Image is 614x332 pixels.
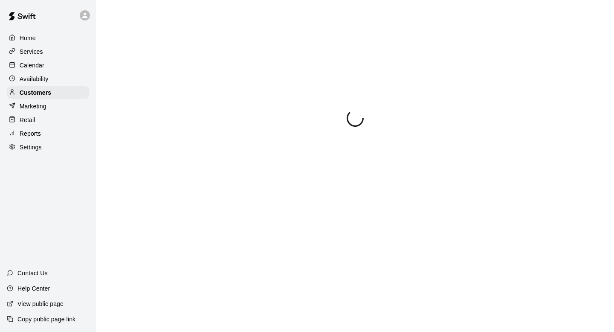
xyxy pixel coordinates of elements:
[17,269,48,277] p: Contact Us
[20,34,36,42] p: Home
[20,129,41,138] p: Reports
[20,61,44,70] p: Calendar
[20,75,49,83] p: Availability
[7,141,89,154] a: Settings
[20,102,46,111] p: Marketing
[7,73,89,85] a: Availability
[7,100,89,113] a: Marketing
[17,284,50,293] p: Help Center
[17,315,75,323] p: Copy public page link
[20,116,35,124] p: Retail
[7,86,89,99] a: Customers
[7,45,89,58] a: Services
[17,300,64,308] p: View public page
[20,143,42,151] p: Settings
[7,114,89,126] a: Retail
[20,47,43,56] p: Services
[7,127,89,140] a: Reports
[20,88,51,97] p: Customers
[7,32,89,44] a: Home
[7,59,89,72] a: Calendar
